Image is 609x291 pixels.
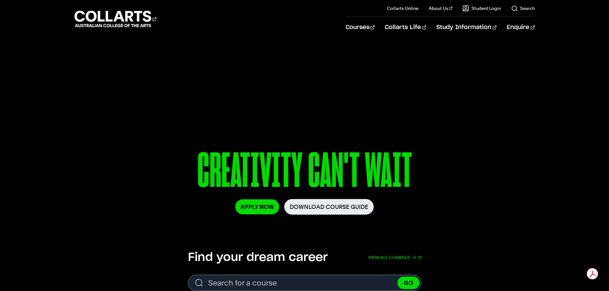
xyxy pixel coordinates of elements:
div: Go to homepage [74,10,156,28]
p: CREATIVITY CAN'T WAIT [126,146,483,199]
a: Student Login [463,5,501,11]
a: Collarts Life [385,17,426,38]
form: Search [188,275,421,291]
a: Enquire [507,17,535,38]
a: Study Information [436,17,496,38]
h2: Find your dream career [188,250,328,264]
a: View all courses [368,250,421,264]
a: Apply Now [235,199,279,214]
a: Courses [346,17,375,38]
a: Download Course Guide [284,199,374,215]
a: Collarts Online [387,5,418,11]
a: About Us [429,5,452,11]
a: Search [511,5,535,11]
input: Search for a course [188,275,421,291]
button: GO [397,277,419,289]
